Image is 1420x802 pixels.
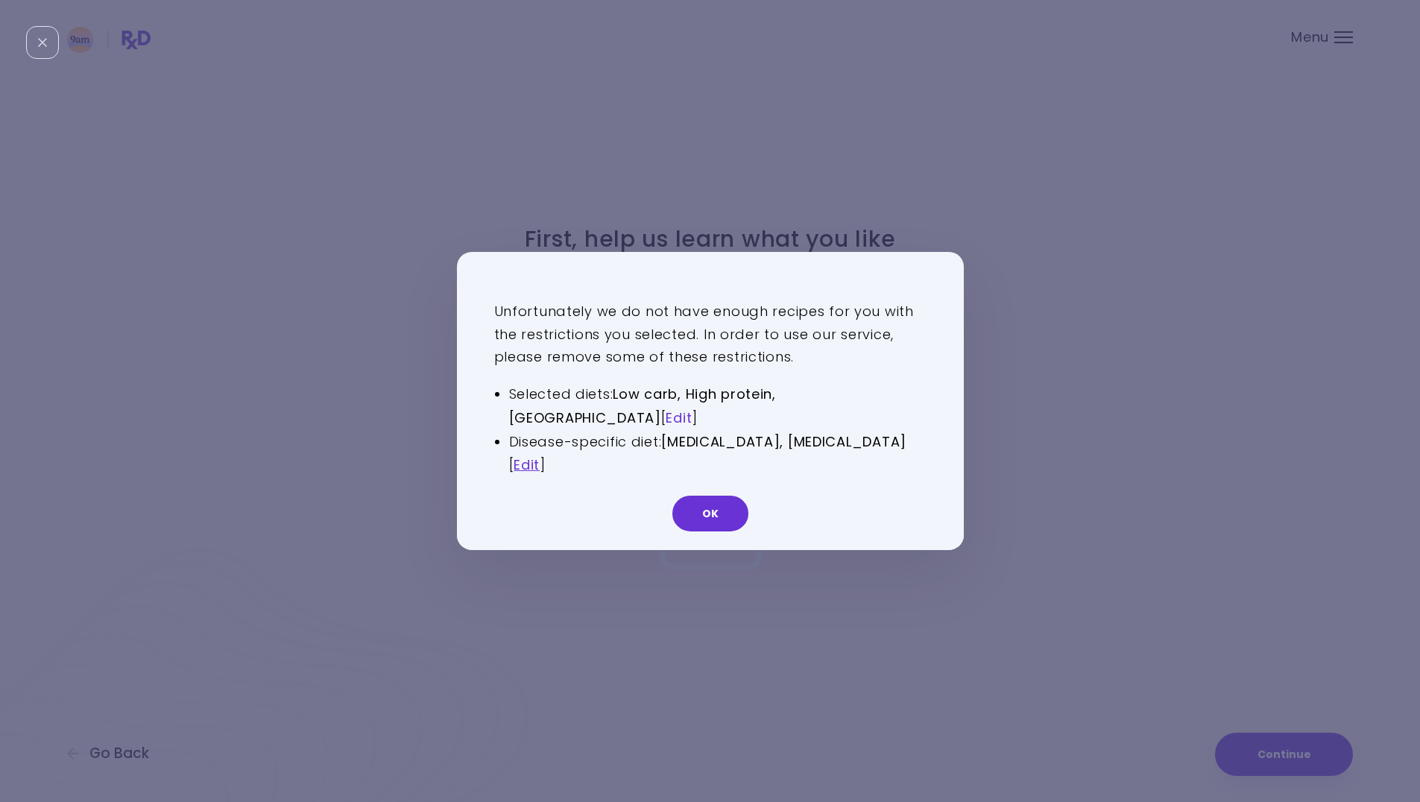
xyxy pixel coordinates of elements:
strong: Low carb, High protein, [GEOGRAPHIC_DATA] [509,385,776,427]
li: Disease-specific diet: [ ] [509,429,927,477]
p: Unfortunately we do not have enough recipes for you with the restrictions you selected. In order ... [494,300,927,369]
div: Close [26,26,59,59]
button: OK [672,496,748,531]
a: Edit [514,455,540,474]
strong: [MEDICAL_DATA], [MEDICAL_DATA] [661,432,906,450]
a: Edit [666,408,692,427]
li: Selected diets: [ ] [509,382,927,430]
